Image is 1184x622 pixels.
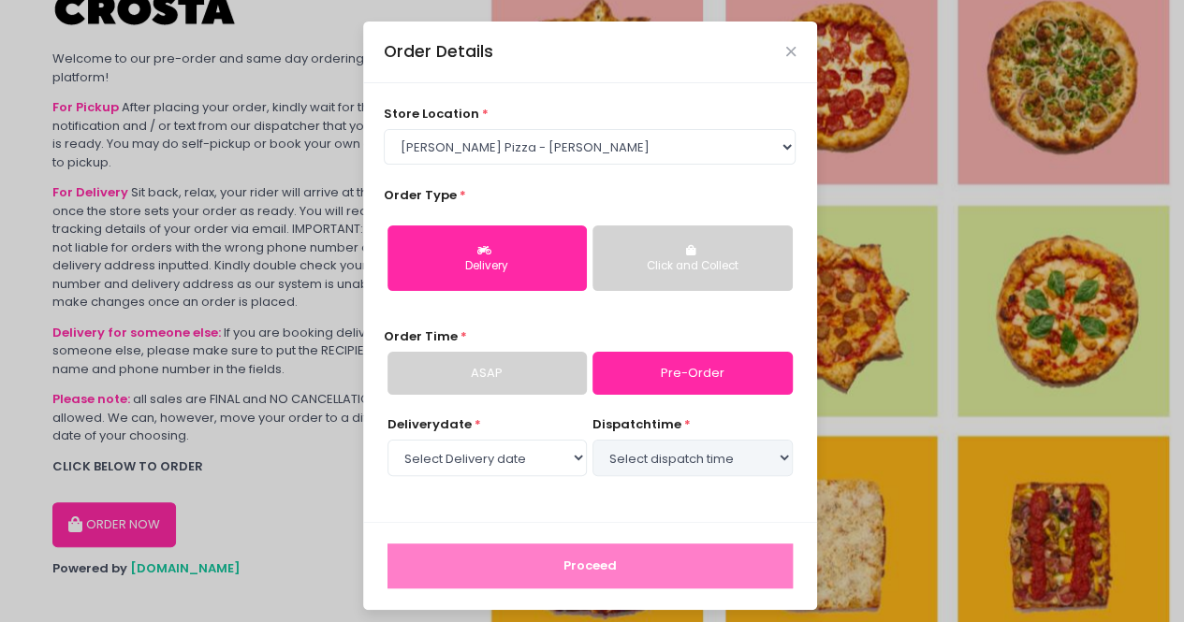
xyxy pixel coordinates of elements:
a: ASAP [387,352,587,395]
button: Proceed [387,543,793,588]
button: Close [786,47,796,56]
span: dispatch time [592,415,681,433]
button: Click and Collect [592,225,792,291]
span: Order Time [384,327,458,345]
div: Delivery [401,258,574,275]
div: Click and Collect [606,258,779,275]
a: Pre-Order [592,352,792,395]
span: Order Type [384,186,457,204]
span: store location [384,105,479,123]
button: Delivery [387,225,587,291]
div: Order Details [384,39,493,64]
span: Delivery date [387,415,472,433]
